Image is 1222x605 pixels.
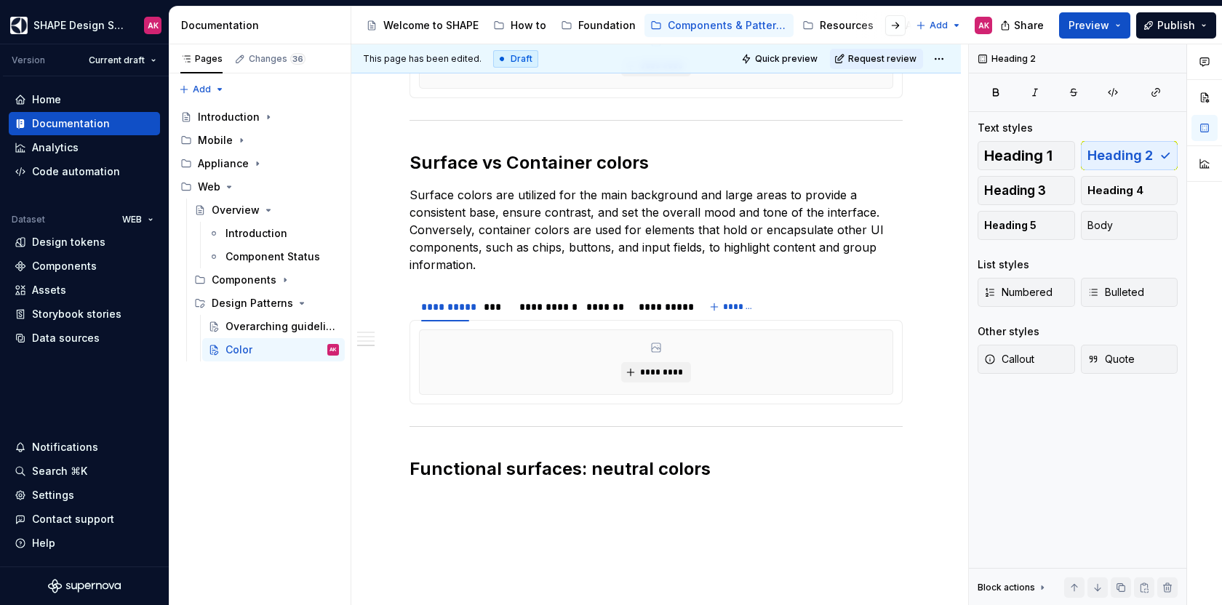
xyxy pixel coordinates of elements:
span: Heading 1 [984,148,1053,163]
button: Quote [1081,345,1178,374]
div: AK [330,342,337,357]
a: Resources [796,14,879,37]
button: Add [911,15,966,36]
span: This page has been edited. [363,53,482,65]
span: Heading 4 [1087,183,1143,198]
a: Components [9,255,160,278]
span: Add [193,84,211,95]
a: Overview [188,199,345,222]
div: Data sources [32,331,100,345]
button: Add [175,79,229,100]
span: WEB [122,214,142,225]
div: Page tree [175,105,345,361]
section-item: Electrolux [419,23,893,89]
div: Welcome to SHAPE [383,18,479,33]
a: Introduction [202,222,345,245]
div: Block actions [978,582,1035,593]
h2: Surface vs Container colors [410,151,903,175]
span: Quick preview [755,53,818,65]
div: Dataset [12,214,45,225]
div: Introduction [198,110,260,124]
a: ColorAK [202,338,345,361]
a: Storybook stories [9,302,160,326]
span: Numbered [984,285,1053,300]
span: Body [1087,218,1113,233]
div: Pages [180,53,223,65]
span: Request review [848,53,916,65]
button: Help [9,532,160,555]
svg: Supernova Logo [48,579,121,593]
div: Components [212,273,276,287]
div: Home [32,92,61,107]
div: Components [32,259,97,273]
a: Settings [9,484,160,507]
span: Publish [1157,18,1195,33]
div: Changes [249,53,305,65]
span: Preview [1069,18,1109,33]
div: AK [978,20,989,31]
a: Foundation [555,14,642,37]
div: Documentation [181,18,345,33]
div: Documentation [32,116,110,131]
div: Code automation [32,164,120,179]
div: Version [12,55,45,66]
div: Contact support [32,512,114,526]
div: Block actions [978,577,1048,598]
a: Documentation [9,112,160,135]
a: Components & Patterns [644,14,794,37]
button: Share [993,12,1053,39]
button: Contact support [9,508,160,531]
a: Home [9,88,160,111]
div: Overview [212,203,260,217]
button: Preview [1059,12,1130,39]
a: Assets [9,279,160,302]
a: Data sources [9,326,160,350]
div: Appliance [175,152,345,175]
span: Bulleted [1087,285,1144,300]
span: Current draft [89,55,145,66]
a: Component Status [202,245,345,268]
p: Surface colors are utilized for the main background and large areas to provide a consistent base,... [410,186,903,273]
button: WEB [116,209,160,230]
button: Search ⌘K [9,460,160,483]
a: Design tokens [9,231,160,254]
button: Heading 5 [978,211,1075,240]
div: Foundation [578,18,636,33]
div: How to [511,18,546,33]
div: Color [225,342,252,357]
div: Page tree [360,11,908,40]
div: Appliance [198,156,249,171]
button: Heading 1 [978,141,1075,170]
div: Other styles [978,324,1039,339]
button: Numbered [978,278,1075,307]
a: Code automation [9,160,160,183]
div: SHAPE Design System [33,18,127,33]
span: Callout [984,352,1034,366]
span: Add [930,20,948,31]
a: Introduction [175,105,345,129]
a: Overarching guidelines [202,315,345,338]
div: Help [32,536,55,550]
div: Introduction [225,226,287,241]
div: Overarching guidelines [225,319,336,334]
button: Request review [830,49,923,69]
div: Assets [32,283,66,297]
div: Settings [32,488,74,502]
button: Quick preview [737,49,824,69]
a: How to [487,14,552,37]
span: Heading 5 [984,218,1037,233]
div: Storybook stories [32,307,121,321]
button: Body [1081,211,1178,240]
button: Current draft [82,50,163,71]
div: Components [188,268,345,292]
button: SHAPE Design SystemAK [3,9,166,41]
div: Web [198,180,220,194]
span: 36 [290,53,305,65]
section-item: Electrolux [419,329,893,395]
div: AK [148,20,159,31]
button: Bulleted [1081,278,1178,307]
div: Mobile [175,129,345,152]
div: Notifications [32,440,98,454]
div: Component Status [225,249,320,264]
